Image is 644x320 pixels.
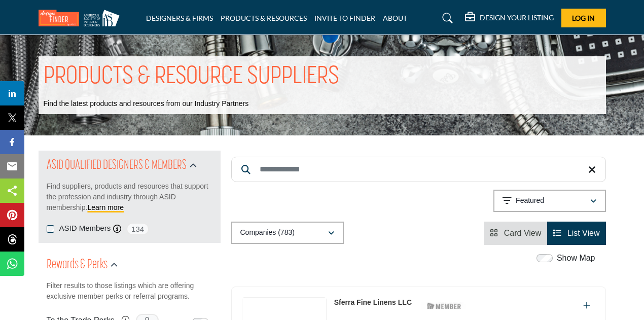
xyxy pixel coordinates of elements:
img: ASID Members Badge Icon [421,300,467,312]
a: Add To List [583,301,590,310]
span: List View [567,229,600,237]
h1: PRODUCTS & RESOURCE SUPPLIERS [44,61,339,93]
p: Featured [516,196,544,206]
p: Companies (783) [240,228,295,238]
input: ASID Members checkbox [47,225,54,233]
h2: Rewards & Perks [47,256,108,274]
li: Card View [484,222,547,245]
a: Learn more [87,203,124,211]
p: Sferra Fine Linens LLC [334,297,412,308]
a: View List [553,229,599,237]
span: Log In [572,14,595,22]
a: INVITE TO FINDER [314,14,375,22]
button: Featured [493,190,606,212]
h2: ASID QUALIFIED DESIGNERS & MEMBERS [47,157,187,175]
label: ASID Members [59,223,111,234]
p: Find the latest products and resources from our Industry Partners [44,99,249,109]
input: Search Keyword [231,157,606,182]
span: 134 [126,223,149,235]
p: Filter results to those listings which are offering exclusive member perks or referral programs. [47,280,212,302]
p: Find suppliers, products and resources that support the profession and industry through ASID memb... [47,181,212,213]
button: Companies (783) [231,222,344,244]
a: DESIGNERS & FIRMS [146,14,213,22]
a: Sferra Fine Linens LLC [334,298,412,306]
label: Show Map [557,252,595,264]
a: ABOUT [383,14,407,22]
a: PRODUCTS & RESOURCES [221,14,307,22]
img: Site Logo [39,10,125,26]
h5: DESIGN YOUR LISTING [480,13,554,22]
button: Log In [561,9,606,27]
a: Search [433,10,459,26]
li: List View [547,222,605,245]
div: DESIGN YOUR LISTING [465,12,554,24]
span: Card View [504,229,542,237]
a: View Card [490,229,541,237]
